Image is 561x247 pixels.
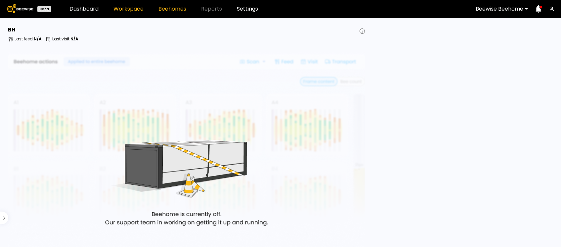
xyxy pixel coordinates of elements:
p: Last visit : [52,37,78,41]
b: N/A [34,36,42,42]
span: Reports [201,6,222,12]
a: Dashboard [69,6,99,12]
div: Beta [37,6,51,12]
a: Workspace [113,6,144,12]
p: Last feed : [15,37,42,41]
a: Settings [237,6,258,12]
img: Beewise logo [7,4,33,13]
a: Beehomes [158,6,186,12]
h3: BH [8,27,16,32]
b: N/A [70,36,78,42]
